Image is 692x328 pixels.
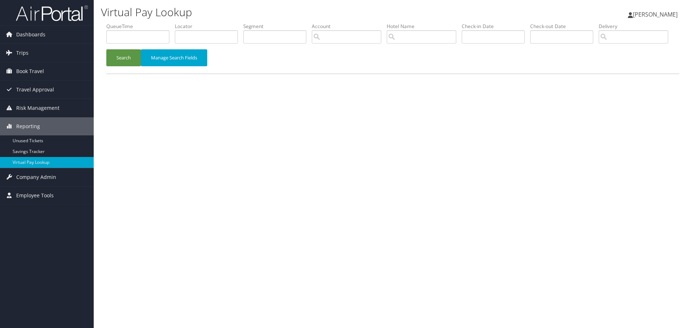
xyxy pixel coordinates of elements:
[312,23,387,30] label: Account
[141,49,207,66] button: Manage Search Fields
[462,23,530,30] label: Check-in Date
[106,49,141,66] button: Search
[599,23,674,30] label: Delivery
[530,23,599,30] label: Check-out Date
[16,81,54,99] span: Travel Approval
[243,23,312,30] label: Segment
[16,187,54,205] span: Employee Tools
[16,26,45,44] span: Dashboards
[633,10,678,18] span: [PERSON_NAME]
[101,5,490,20] h1: Virtual Pay Lookup
[106,23,175,30] label: QueueTime
[175,23,243,30] label: Locator
[16,99,59,117] span: Risk Management
[16,5,88,22] img: airportal-logo.png
[628,4,685,25] a: [PERSON_NAME]
[387,23,462,30] label: Hotel Name
[16,117,40,135] span: Reporting
[16,168,56,186] span: Company Admin
[16,44,28,62] span: Trips
[16,62,44,80] span: Book Travel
